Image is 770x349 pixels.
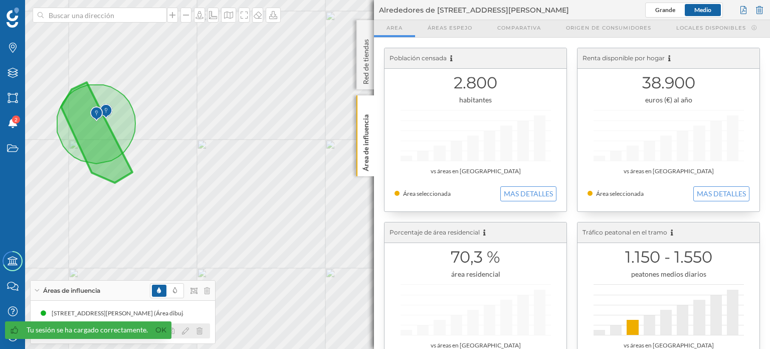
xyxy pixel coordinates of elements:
p: Red de tiendas [361,35,371,84]
span: 2 [15,114,18,125]
span: Área seleccionada [403,190,451,197]
span: Comparativa [497,24,541,32]
div: [STREET_ADDRESS][PERSON_NAME] (Área dibujada) [50,308,198,318]
div: vs áreas en [GEOGRAPHIC_DATA] [588,166,749,176]
span: Soporte [20,7,56,16]
div: Población censada [384,48,566,69]
div: Tu sesión se ha cargado correctamente. [27,325,148,335]
h1: 2.800 [395,73,556,92]
div: área residencial [395,269,556,279]
img: Marker [100,101,112,122]
div: peatones medios diarios [588,269,749,279]
h1: 1.150 - 1.550 [588,248,749,267]
button: MAS DETALLES [693,186,749,201]
p: Área de influencia [361,110,371,171]
div: euros (€) al año [588,95,749,105]
span: Áreas espejo [428,24,472,32]
div: Porcentaje de área residencial [384,222,566,243]
span: Locales disponibles [676,24,746,32]
div: habitantes [395,95,556,105]
span: Áreas de influencia [43,286,100,295]
button: MAS DETALLES [500,186,556,201]
div: vs áreas en [GEOGRAPHIC_DATA] [395,166,556,176]
span: Grande [655,6,675,14]
h1: 38.900 [588,73,749,92]
div: Renta disponible por hogar [577,48,759,69]
span: Alrededores de [STREET_ADDRESS][PERSON_NAME] [379,5,569,15]
span: Medio [694,6,711,14]
a: Ok [153,324,169,336]
img: Marker [90,104,103,124]
h1: 70,3 % [395,248,556,267]
span: Origen de consumidores [566,24,651,32]
img: Geoblink Logo [7,8,19,28]
div: Tráfico peatonal en el tramo [577,222,759,243]
span: Área seleccionada [596,190,644,197]
span: Area [387,24,403,32]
